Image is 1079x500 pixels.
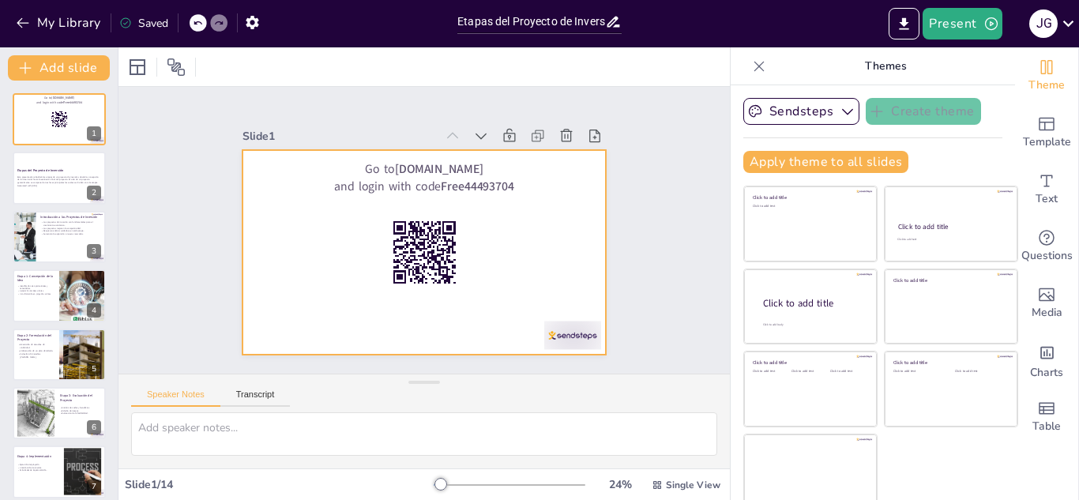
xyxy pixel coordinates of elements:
[87,420,101,434] div: 6
[898,222,1003,231] div: Click to add title
[13,93,106,145] div: 1
[59,412,101,415] p: Evaluación de la factibilidad.
[119,16,168,31] div: Saved
[125,477,434,492] div: Slide 1 / 14
[17,168,63,172] strong: Etapas del Proyecto de Inversión
[87,303,101,318] div: 4
[601,477,639,492] div: 24 %
[753,205,866,209] div: Click to add text
[17,290,55,292] p: Generación de ideas viables.
[889,8,919,39] button: Export to PowerPoint
[1021,247,1073,265] span: Questions
[17,352,55,359] p: Inclusión de estudios [PERSON_NAME].
[830,370,866,374] div: Click to add text
[13,329,106,381] div: 5
[13,211,106,263] div: 3
[13,445,106,498] div: 7
[449,224,500,312] strong: [DOMAIN_NAME]
[87,244,101,258] div: 3
[131,389,220,407] button: Speaker Notes
[13,152,106,204] div: 2
[17,467,59,469] p: Coordinación de recursos.
[1015,389,1078,445] div: Add a table
[1015,332,1078,389] div: Add charts and graphs
[17,96,101,100] p: Go to
[17,343,55,349] p: Desarrollo de estudios de viabilidad.
[923,8,1002,39] button: Present
[40,229,101,232] p: Requieren análisis cuidadoso en cada etapa.
[893,276,1006,283] div: Click to add title
[17,454,59,459] p: Etapa 4: Implementación
[87,186,101,200] div: 2
[1015,161,1078,218] div: Add text boxes
[1015,218,1078,275] div: Get real-time input from your audience
[1015,275,1078,332] div: Add images, graphics, shapes or video
[17,284,55,290] p: Identificación de oportunidades y necesidades.
[51,96,74,100] strong: [DOMAIN_NAME]
[666,479,720,491] span: Single View
[17,274,53,283] span: Etapa 1: Concepción de la Idea
[17,469,59,472] p: Actividades de implementación.
[893,370,943,374] div: Click to add text
[1023,133,1071,151] span: Template
[59,409,101,412] p: Estudio de riesgos.
[893,359,1006,366] div: Click to add title
[897,238,1002,242] div: Click to add text
[17,175,101,183] p: Esta presentación abordará las etapas de un proyecto de inversión, desde la concepción de la idea...
[406,102,555,408] p: Go to
[763,323,863,327] div: Click to add body
[17,183,101,186] p: Generated with [URL]
[420,260,465,333] strong: Free44493704
[87,362,101,376] div: 5
[17,293,55,295] p: Transformación en proyectos viables.
[1029,9,1058,38] div: J G
[17,333,55,341] p: Etapa 2: Formulación del Proyecto
[1015,104,1078,161] div: Add ready made slides
[1032,418,1061,435] span: Table
[1029,8,1058,39] button: J G
[1030,364,1063,382] span: Charts
[40,220,101,226] p: Los proyectos de inversión son fundamentales para el crecimiento económico.
[87,479,101,494] div: 7
[13,387,106,439] div: 6
[763,297,864,310] div: Click to add title
[1032,304,1062,321] span: Media
[753,194,866,201] div: Click to add title
[499,100,592,282] div: Slide 1
[866,98,981,125] button: Create theme
[955,370,1005,374] div: Click to add text
[390,95,539,400] p: and login with code
[40,232,101,235] p: Aumentan la expansión a nuevos mercados.
[60,393,102,402] p: Etapa 3: Evaluación del Proyecto
[1015,47,1078,104] div: Change the overall theme
[8,55,110,81] button: Add slide
[17,100,101,105] p: and login with code
[772,47,999,85] p: Themes
[753,370,788,374] div: Click to add text
[12,10,107,36] button: My Library
[40,215,101,220] p: Introducción a los Proyectos de Inversión
[457,10,605,33] input: Insert title
[40,227,101,230] p: Los proyectos mejoran la competitividad.
[743,151,908,173] button: Apply theme to all slides
[87,126,101,141] div: 1
[17,464,59,466] p: Ejecución del proyecto.
[17,349,55,352] p: Elaboración de un plan detallado.
[220,389,291,407] button: Transcript
[743,98,859,125] button: Sendsteps
[59,407,101,410] p: Análisis de costos y beneficios.
[167,58,186,77] span: Position
[13,269,106,321] div: 4
[791,370,827,374] div: Click to add text
[1028,77,1065,94] span: Theme
[753,359,866,366] div: Click to add title
[1036,190,1058,208] span: Text
[125,55,150,80] div: Layout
